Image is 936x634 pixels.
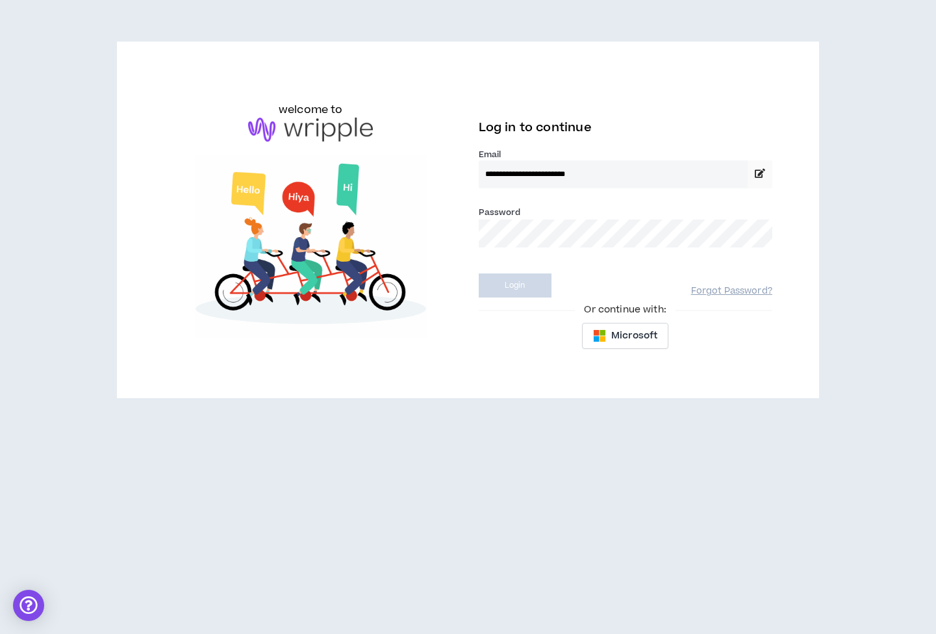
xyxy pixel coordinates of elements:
label: Email [479,149,772,160]
a: Forgot Password? [691,285,772,298]
label: Password [479,207,521,218]
span: Microsoft [611,329,657,343]
span: Log in to continue [479,120,592,136]
h6: welcome to [279,102,343,118]
img: Welcome to Wripple [164,155,457,338]
img: logo-brand.png [248,118,373,142]
button: Login [479,273,551,298]
button: Microsoft [582,323,668,349]
div: Open Intercom Messenger [13,590,44,621]
span: Or continue with: [575,303,675,317]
